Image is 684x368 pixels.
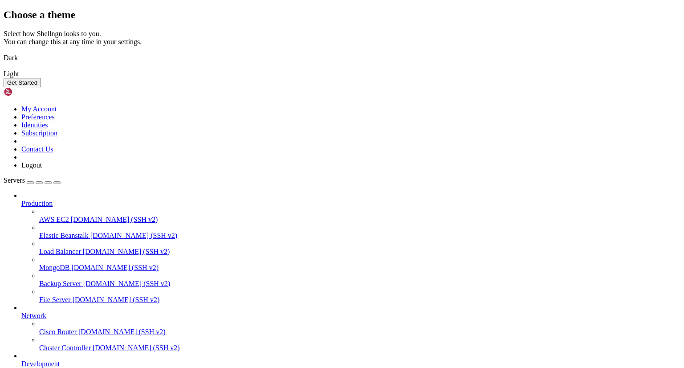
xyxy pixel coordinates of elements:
li: File Server [DOMAIN_NAME] (SSH v2) [39,288,680,304]
a: Production [21,200,680,208]
a: My Account [21,105,57,113]
a: Backup Server [DOMAIN_NAME] (SSH v2) [39,280,680,288]
a: Network [21,312,680,320]
a: MongoDB [DOMAIN_NAME] (SSH v2) [39,264,680,272]
h2: Choose a theme [4,9,680,21]
span: MongoDB [39,264,69,271]
span: [DOMAIN_NAME] (SSH v2) [71,216,158,223]
li: Cluster Controller [DOMAIN_NAME] (SSH v2) [39,336,680,352]
a: Load Balancer [DOMAIN_NAME] (SSH v2) [39,248,680,256]
a: Cisco Router [DOMAIN_NAME] (SSH v2) [39,328,680,336]
a: Elastic Beanstalk [DOMAIN_NAME] (SSH v2) [39,232,680,240]
a: File Server [DOMAIN_NAME] (SSH v2) [39,296,680,304]
span: Servers [4,176,25,184]
span: Cisco Router [39,328,77,335]
span: [DOMAIN_NAME] (SSH v2) [90,232,178,239]
a: Preferences [21,113,55,121]
span: Cluster Controller [39,344,91,352]
span: [DOMAIN_NAME] (SSH v2) [83,248,170,255]
span: Elastic Beanstalk [39,232,89,239]
li: AWS EC2 [DOMAIN_NAME] (SSH v2) [39,208,680,224]
a: Logout [21,161,42,169]
a: Contact Us [21,145,53,153]
span: [DOMAIN_NAME] (SSH v2) [78,328,166,335]
a: Cluster Controller [DOMAIN_NAME] (SSH v2) [39,344,680,352]
li: Cisco Router [DOMAIN_NAME] (SSH v2) [39,320,680,336]
img: Shellngn [4,87,55,96]
a: Servers [4,176,61,184]
li: Backup Server [DOMAIN_NAME] (SSH v2) [39,272,680,288]
span: Production [21,200,53,207]
span: Backup Server [39,280,81,287]
div: Dark [4,54,680,62]
li: MongoDB [DOMAIN_NAME] (SSH v2) [39,256,680,272]
span: Development [21,360,60,368]
li: Elastic Beanstalk [DOMAIN_NAME] (SSH v2) [39,224,680,240]
li: Production [21,192,680,304]
li: Load Balancer [DOMAIN_NAME] (SSH v2) [39,240,680,256]
span: File Server [39,296,71,303]
li: Network [21,304,680,352]
button: Get Started [4,78,41,87]
span: [DOMAIN_NAME] (SSH v2) [71,264,159,271]
span: Load Balancer [39,248,81,255]
a: Development [21,360,680,368]
div: Select how Shellngn looks to you. You can change this at any time in your settings. [4,30,680,46]
a: Identities [21,121,48,129]
span: [DOMAIN_NAME] (SSH v2) [73,296,160,303]
span: AWS EC2 [39,216,69,223]
span: Network [21,312,46,319]
span: [DOMAIN_NAME] (SSH v2) [93,344,180,352]
span: [DOMAIN_NAME] (SSH v2) [83,280,171,287]
div: Light [4,70,680,78]
a: AWS EC2 [DOMAIN_NAME] (SSH v2) [39,216,680,224]
a: Subscription [21,129,57,137]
